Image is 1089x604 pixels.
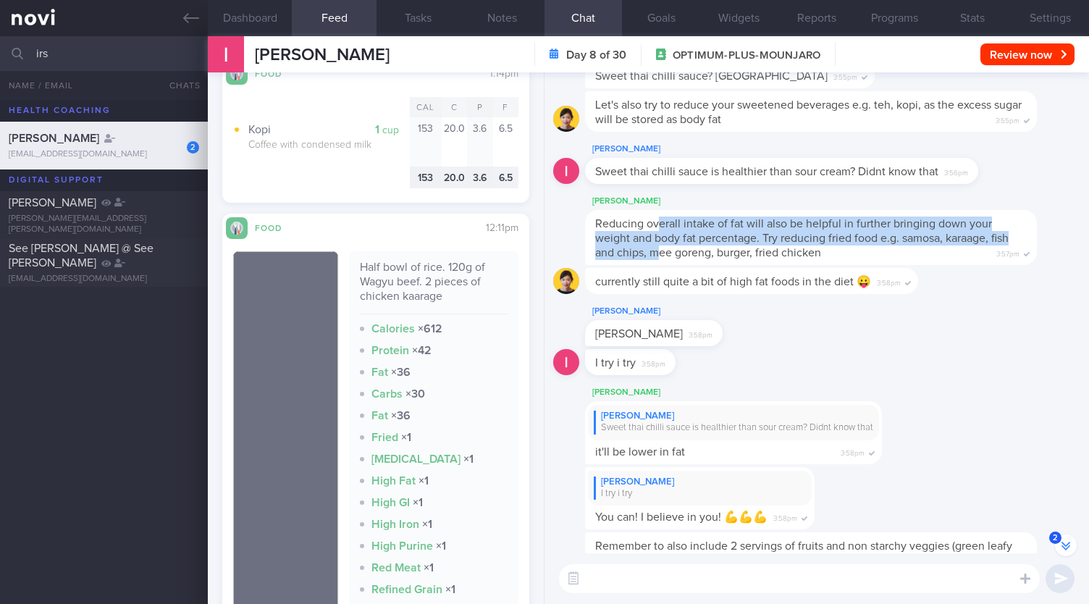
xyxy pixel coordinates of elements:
span: [PERSON_NAME] [9,133,99,144]
span: Let's also try to reduce your sweetened beverages e.g. teh, kopi, as the excess sugar will be sto... [595,99,1022,125]
div: Sweet thai chilli sauce is healthier than sour cream? Didnt know that [594,422,873,434]
div: Kopi [248,122,409,137]
div: 3.6 [467,117,492,167]
strong: × 1 [424,562,434,574]
strong: × 1 [422,519,432,530]
button: 1 cup Kopi Coffee with condensed milk [233,117,409,167]
div: Half bowl of rice. 120g of Wagyu beef. 2 pieces of chicken kaarage [360,260,508,314]
strong: High Iron [371,519,419,530]
strong: Protein [371,345,409,356]
span: Sweet thai chilli sauce is healthier than sour cream? Didnt know that [595,166,938,177]
div: 2 [187,141,199,154]
span: 3:57pm [996,246,1019,259]
button: Chats [150,71,208,100]
strong: × 36 [391,366,411,378]
strong: Fried [371,432,398,443]
div: [PERSON_NAME] [594,411,873,422]
span: 3:56pm [944,164,968,178]
div: C [442,97,467,117]
div: [PERSON_NAME] [585,303,766,320]
strong: Refined Grain [371,584,442,595]
strong: × 36 [391,410,411,421]
div: Cal [410,97,442,117]
div: [PERSON_NAME] [585,193,1080,210]
div: P [467,97,492,117]
div: 20.0 [442,167,467,189]
span: [PERSON_NAME] [595,328,683,340]
span: [PERSON_NAME] [9,197,96,209]
span: it'll be lower in fat [595,446,685,458]
strong: × 1 [413,497,423,508]
div: F [493,97,518,117]
div: [PERSON_NAME] [594,477,806,488]
span: 12:11pm [486,223,518,233]
div: 153 [410,117,442,167]
div: 6.5 [493,117,518,167]
div: [EMAIL_ADDRESS][DOMAIN_NAME] [9,274,199,285]
strong: × 30 [405,388,425,400]
div: 3.6 [467,167,492,189]
button: 2 [1055,534,1077,556]
div: 20.0 [442,117,467,167]
button: Review now [980,43,1075,65]
div: 6.5 [493,167,518,189]
span: 3:58pm [689,327,712,340]
div: Food [248,67,306,79]
span: currently still quite a bit of high fat foods in the diet 😛 [595,276,871,288]
small: cup [382,125,399,135]
strong: High Purine [371,540,433,552]
strong: Fat [371,410,388,421]
div: I try i try [594,488,806,500]
strong: × 612 [418,323,442,335]
strong: Red Meat [371,562,421,574]
span: 3:58pm [877,274,901,288]
strong: High GI [371,497,410,508]
strong: High Fat [371,475,416,487]
div: [PERSON_NAME] [585,384,925,401]
span: 3:58pm [642,356,665,369]
strong: [MEDICAL_DATA] [371,453,461,465]
strong: Calories [371,323,415,335]
span: 2 [1049,532,1061,544]
div: 153 [410,167,442,189]
strong: Carbs [371,388,403,400]
div: [EMAIL_ADDRESS][DOMAIN_NAME] [9,149,199,160]
div: Coffee with condensed milk [248,139,409,152]
span: I try i try [595,357,636,369]
strong: × 1 [463,453,474,465]
strong: 1 [375,124,379,135]
span: Reducing overall intake of fat will also be helpful in further bringing down your weight and body... [595,218,1009,259]
span: OPTIMUM-PLUS-MOUNJARO [673,49,820,63]
span: See [PERSON_NAME] @ See [PERSON_NAME] [9,243,154,269]
span: You can! I believe in you! 💪💪💪 [595,511,768,523]
span: 3:55pm [996,112,1019,126]
div: [PERSON_NAME][EMAIL_ADDRESS][PERSON_NAME][DOMAIN_NAME] [9,214,199,235]
strong: × 1 [445,584,455,595]
span: 3:55pm [833,69,857,83]
span: [PERSON_NAME] [255,46,390,64]
div: Food [248,221,306,233]
div: [PERSON_NAME] [585,140,1022,158]
strong: × 42 [412,345,432,356]
strong: × 1 [436,540,446,552]
span: Remember to also include 2 servings of fruits and non starchy veggies (green leafy vegetables, br... [595,540,1012,581]
strong: Day 8 of 30 [566,48,626,62]
strong: × 1 [419,475,429,487]
span: Sweet thai chilli sauce? [GEOGRAPHIC_DATA] [595,70,828,82]
span: 3:58pm [773,510,797,524]
strong: Fat [371,366,388,378]
span: 3:58pm [841,445,865,458]
span: 1:14pm [489,69,518,79]
strong: × 1 [401,432,411,443]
